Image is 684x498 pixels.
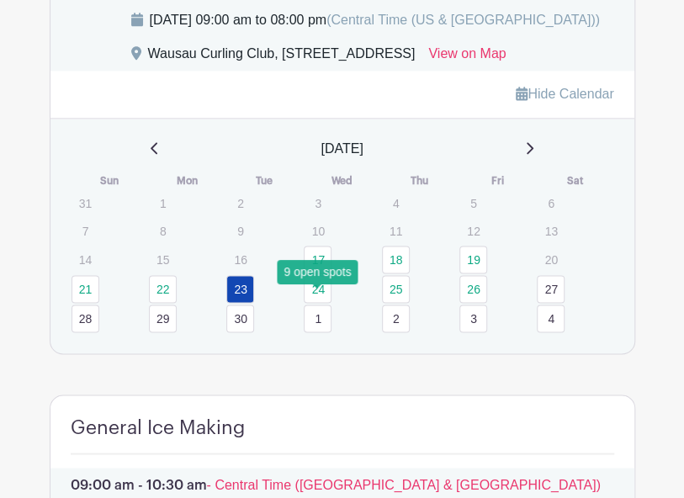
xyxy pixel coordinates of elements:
a: 4 [537,305,565,332]
a: 19 [459,246,487,273]
p: 4 [382,190,410,216]
p: 5 [459,190,487,216]
p: 10 [304,218,331,244]
p: 6 [537,190,565,216]
p: 3 [304,190,331,216]
span: (Central Time (US & [GEOGRAPHIC_DATA])) [326,13,600,27]
p: 7 [72,218,99,244]
a: Hide Calendar [516,87,613,101]
p: 2 [226,190,254,216]
a: 25 [382,275,410,303]
a: 1 [304,305,331,332]
a: 21 [72,275,99,303]
a: 24 [304,275,331,303]
p: 9 [226,218,254,244]
th: Thu [381,172,459,189]
p: 1 [149,190,177,216]
p: 8 [149,218,177,244]
th: Sat [536,172,613,189]
a: 28 [72,305,99,332]
p: 11 [382,218,410,244]
p: 16 [226,246,254,273]
a: 30 [226,305,254,332]
th: Tue [225,172,303,189]
a: 3 [459,305,487,332]
a: 27 [537,275,565,303]
a: View on Map [428,44,506,71]
a: 23 [226,275,254,303]
span: - Central Time ([GEOGRAPHIC_DATA] & [GEOGRAPHIC_DATA]) [207,477,601,491]
div: 9 open spots [277,259,358,283]
p: 31 [72,190,99,216]
a: 2 [382,305,410,332]
p: 12 [459,218,487,244]
p: 15 [149,246,177,273]
th: Mon [148,172,225,189]
div: [DATE] 09:00 am to 08:00 pm [150,10,600,30]
a: 29 [149,305,177,332]
th: Wed [303,172,380,189]
a: 26 [459,275,487,303]
h4: General Ice Making [71,416,245,438]
div: Wausau Curling Club, [STREET_ADDRESS] [148,44,416,71]
a: 17 [304,246,331,273]
p: 13 [537,218,565,244]
p: 20 [537,246,565,273]
a: 22 [149,275,177,303]
th: Fri [459,172,536,189]
span: [DATE] [321,139,363,159]
a: 18 [382,246,410,273]
p: 14 [72,246,99,273]
th: Sun [71,172,148,189]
